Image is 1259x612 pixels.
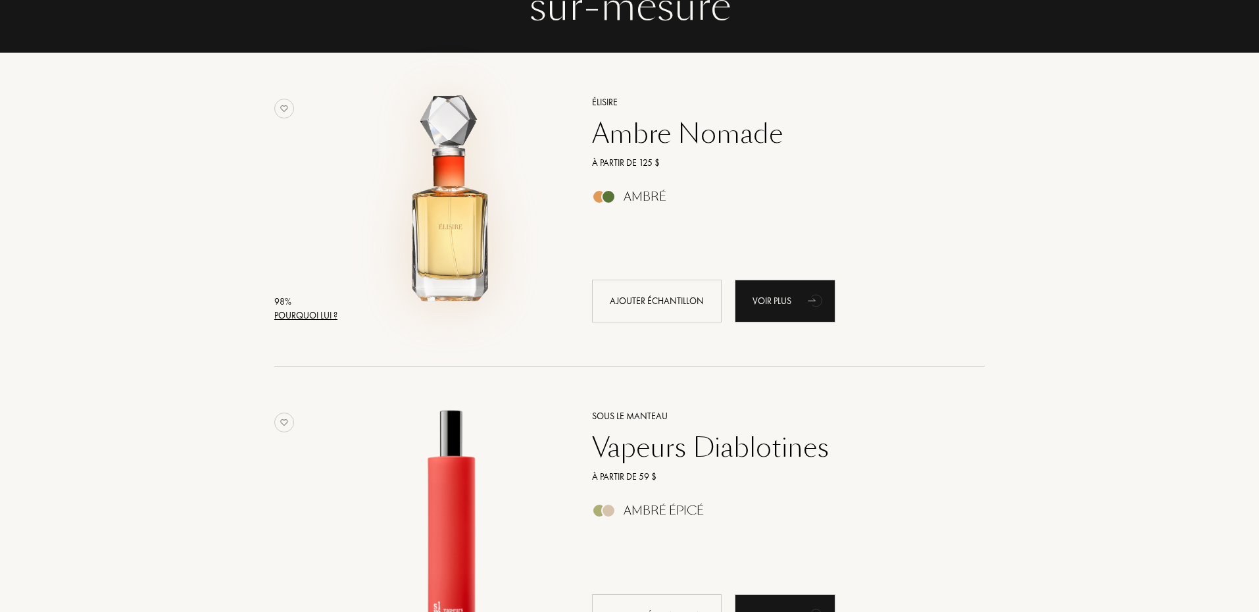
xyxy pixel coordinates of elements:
[624,503,704,518] div: Ambré Épicé
[735,280,835,322] div: Voir plus
[582,409,966,423] a: Sous le Manteau
[582,432,966,463] a: Vapeurs Diablotines
[735,280,835,322] a: Voir plusanimation
[582,118,966,149] a: Ambre Nomade
[803,287,829,313] div: animation
[624,190,666,204] div: Ambré
[342,93,561,313] img: Ambre Nomade Élisire
[582,470,966,484] a: À partir de 59 $
[592,280,722,322] div: Ajouter échantillon
[582,193,966,207] a: Ambré
[582,95,966,109] a: Élisire
[274,99,294,118] img: no_like_p.png
[582,507,966,521] a: Ambré Épicé
[274,413,294,432] img: no_like_p.png
[274,309,337,322] div: Pourquoi lui ?
[582,156,966,170] a: À partir de 125 $
[342,79,572,338] a: Ambre Nomade Élisire
[274,295,337,309] div: 98 %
